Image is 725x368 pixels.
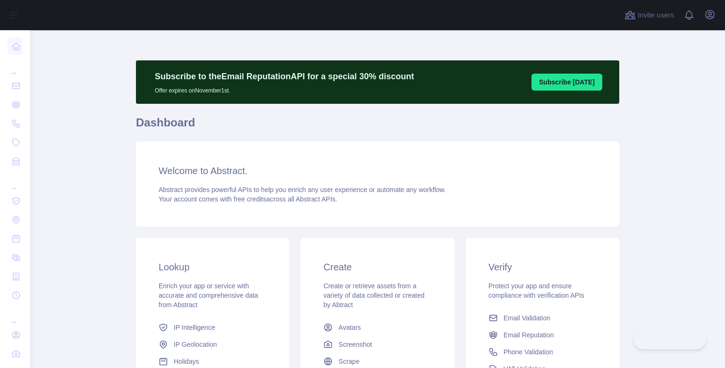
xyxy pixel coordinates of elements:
h3: Lookup [159,260,267,274]
span: Email Validation [504,313,550,323]
a: Phone Validation [485,343,600,360]
a: Screenshot [320,336,435,353]
a: IP Geolocation [155,336,270,353]
span: Screenshot [338,340,372,349]
span: free credits [234,195,266,203]
p: Offer expires on November 1st. [155,83,414,94]
button: Invite users [623,8,676,23]
iframe: Toggle Customer Support [633,329,706,349]
span: Email Reputation [504,330,554,340]
span: Create or retrieve assets from a variety of data collected or created by Abtract [323,282,424,309]
span: Protect your app and ensure compliance with verification APIs [489,282,584,299]
span: Enrich your app or service with accurate and comprehensive data from Abstract [159,282,258,309]
p: Subscribe to the Email Reputation API for a special 30 % discount [155,70,414,83]
h3: Verify [489,260,597,274]
span: Invite users [638,10,674,21]
a: Email Reputation [485,326,600,343]
button: Subscribe [DATE] [531,74,602,91]
span: Holidays [174,357,199,366]
span: IP Geolocation [174,340,217,349]
div: ... [8,57,23,75]
h1: Dashboard [136,115,619,138]
span: IP Intelligence [174,323,215,332]
h3: Welcome to Abstract. [159,164,597,177]
span: Abstract provides powerful APIs to help you enrich any user experience or automate any workflow. [159,186,446,193]
h3: Create [323,260,431,274]
span: Your account comes with across all Abstract APIs. [159,195,337,203]
span: Scrape [338,357,359,366]
span: Phone Validation [504,347,553,357]
div: ... [8,306,23,325]
a: Avatars [320,319,435,336]
a: IP Intelligence [155,319,270,336]
span: Avatars [338,323,361,332]
a: Email Validation [485,309,600,326]
div: ... [8,172,23,191]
